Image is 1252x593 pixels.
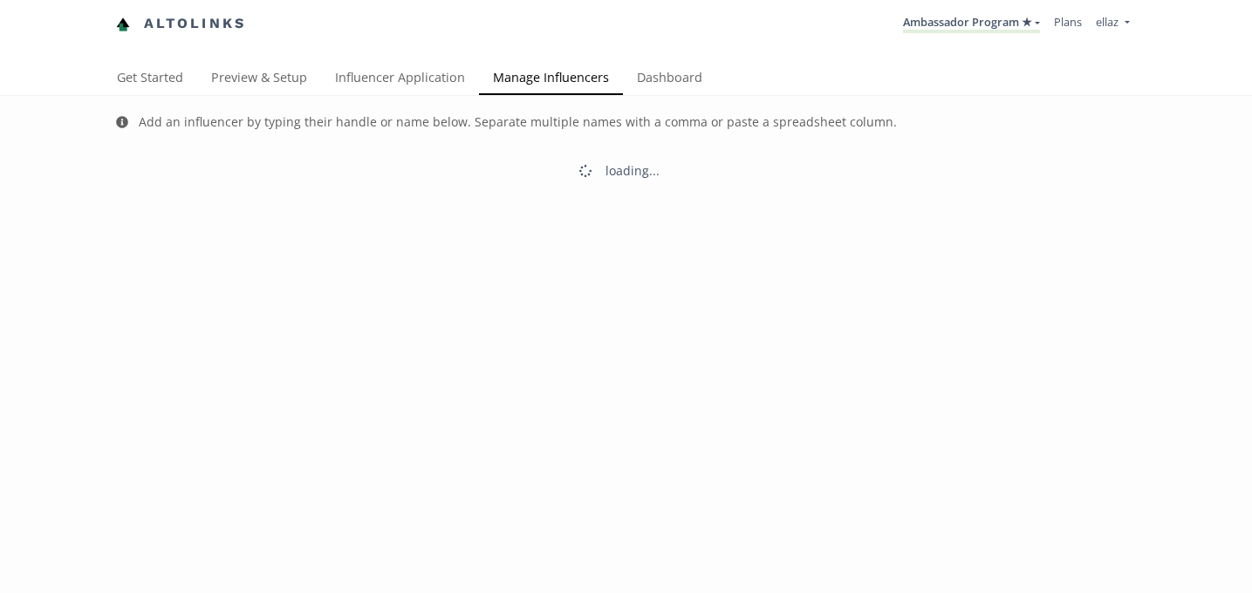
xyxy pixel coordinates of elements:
[139,113,897,131] div: Add an influencer by typing their handle or name below. Separate multiple names with a comma or p...
[623,62,716,97] a: Dashboard
[1096,14,1119,30] span: ellaz
[103,62,197,97] a: Get Started
[605,162,660,180] div: loading...
[1096,14,1129,34] a: ellaz
[479,62,623,97] a: Manage Influencers
[1054,14,1082,30] a: Plans
[116,17,130,31] img: favicon-32x32.png
[116,10,247,38] a: Altolinks
[197,62,321,97] a: Preview & Setup
[903,14,1040,33] a: Ambassador Program ★
[321,62,479,97] a: Influencer Application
